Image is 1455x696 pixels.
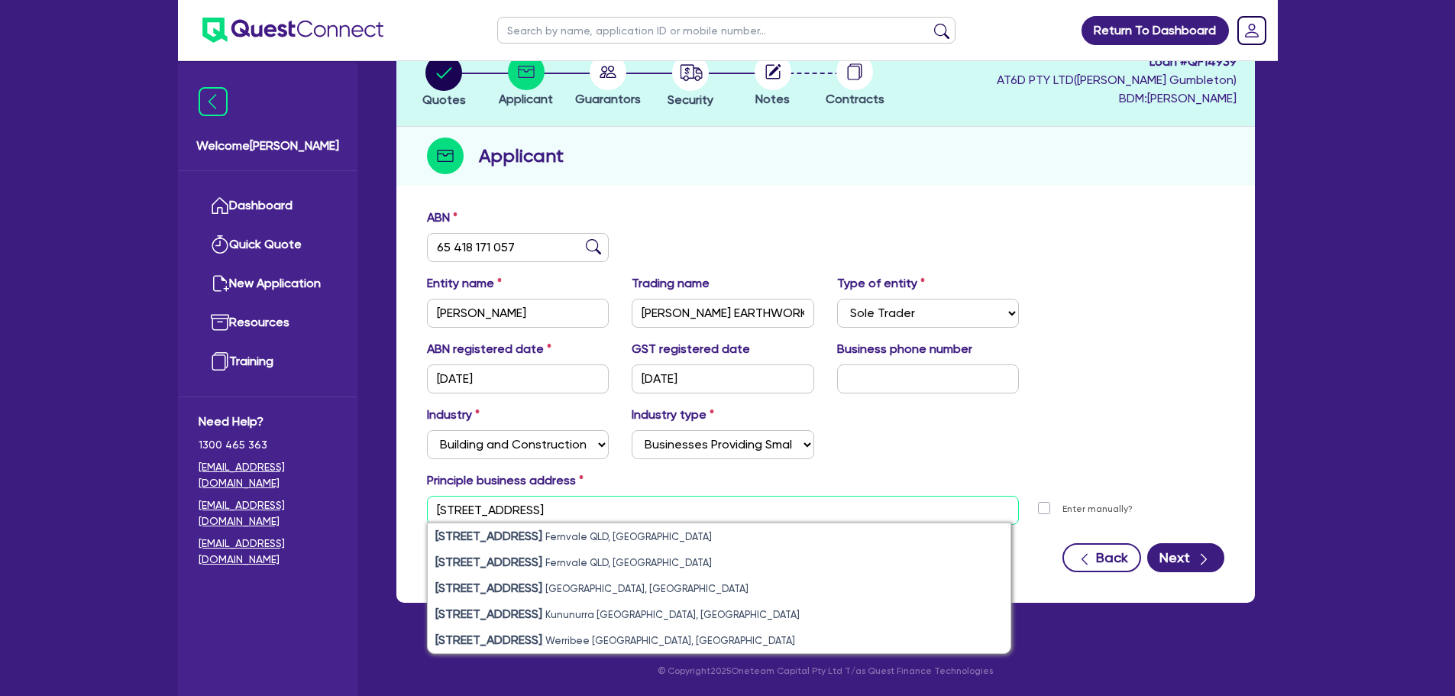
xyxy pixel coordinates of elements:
small: [GEOGRAPHIC_DATA], [GEOGRAPHIC_DATA] [545,583,749,594]
strong: [STREET_ADDRESS] [435,633,542,647]
p: © Copyright 2025 Oneteam Capital Pty Ltd T/as Quest Finance Technologies [386,664,1266,678]
a: Return To Dashboard [1082,16,1229,45]
a: Resources [199,303,337,342]
input: DD / MM / YYYY [632,364,814,393]
button: Security [667,53,714,110]
small: Fernvale QLD, [GEOGRAPHIC_DATA] [545,557,712,568]
h2: Applicant [479,142,564,170]
img: abn-lookup icon [586,239,601,254]
span: Notes [755,92,790,106]
span: Quotes [422,92,466,107]
a: Training [199,342,337,381]
label: Industry type [632,406,714,424]
span: BDM: [PERSON_NAME] [997,89,1237,108]
span: Welcome [PERSON_NAME] [196,137,339,155]
strong: [STREET_ADDRESS] [435,607,542,621]
small: Werribee [GEOGRAPHIC_DATA], [GEOGRAPHIC_DATA] [545,635,795,646]
strong: [STREET_ADDRESS] [435,581,542,595]
span: Loan # QF14939 [997,53,1237,71]
span: Security [668,92,713,107]
small: Fernvale QLD, [GEOGRAPHIC_DATA] [545,531,712,542]
label: ABN [427,209,458,227]
a: [EMAIL_ADDRESS][DOMAIN_NAME] [199,459,337,491]
a: Dropdown toggle [1232,11,1272,50]
img: resources [211,313,229,332]
a: New Application [199,264,337,303]
span: 1300 465 363 [199,437,337,453]
img: icon-menu-close [199,87,228,116]
label: Entity name [427,274,502,293]
label: ABN registered date [427,340,551,358]
img: step-icon [427,138,464,174]
img: training [211,352,229,371]
label: GST registered date [632,340,750,358]
span: Guarantors [575,92,641,106]
label: Enter manually? [1062,502,1133,516]
a: Dashboard [199,186,337,225]
label: Industry [427,406,480,424]
label: Type of entity [837,274,925,293]
span: Applicant [499,92,553,106]
button: Quotes [422,53,467,110]
label: Trading name [632,274,710,293]
a: Quick Quote [199,225,337,264]
strong: [STREET_ADDRESS] [435,555,542,569]
button: Back [1062,543,1141,572]
label: Business phone number [837,340,972,358]
a: [EMAIL_ADDRESS][DOMAIN_NAME] [199,536,337,568]
span: AT6D PTY LTD ( [PERSON_NAME] Gumbleton ) [997,73,1237,87]
span: Need Help? [199,413,337,431]
button: Next [1147,543,1224,572]
a: [EMAIL_ADDRESS][DOMAIN_NAME] [199,497,337,529]
small: Kununurra [GEOGRAPHIC_DATA], [GEOGRAPHIC_DATA] [545,609,800,620]
strong: [STREET_ADDRESS] [435,529,542,543]
input: Search by name, application ID or mobile number... [497,17,955,44]
img: quest-connect-logo-blue [202,18,383,43]
label: Principle business address [427,471,584,490]
img: new-application [211,274,229,293]
img: quick-quote [211,235,229,254]
span: Contracts [826,92,884,106]
input: DD / MM / YYYY [427,364,609,393]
